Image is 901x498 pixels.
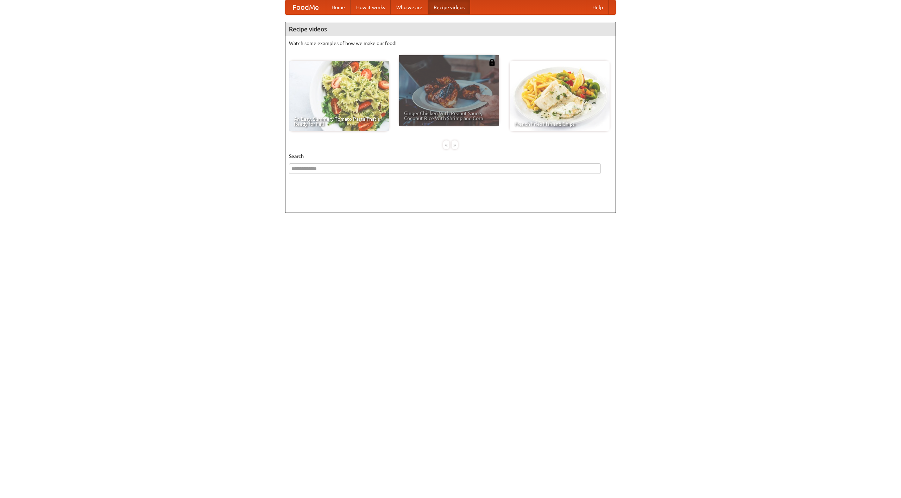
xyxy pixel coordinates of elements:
[510,61,610,131] a: French Fries Fish and Chips
[515,121,605,126] span: French Fries Fish and Chips
[391,0,428,14] a: Who we are
[285,22,616,36] h4: Recipe videos
[285,0,326,14] a: FoodMe
[351,0,391,14] a: How it works
[489,59,496,66] img: 483408.png
[294,116,384,126] span: An Easy, Summery Tomato Pasta That's Ready for Fall
[289,61,389,131] a: An Easy, Summery Tomato Pasta That's Ready for Fall
[452,140,458,149] div: »
[289,153,612,160] h5: Search
[443,140,449,149] div: «
[428,0,470,14] a: Recipe videos
[289,40,612,47] p: Watch some examples of how we make our food!
[587,0,609,14] a: Help
[326,0,351,14] a: Home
